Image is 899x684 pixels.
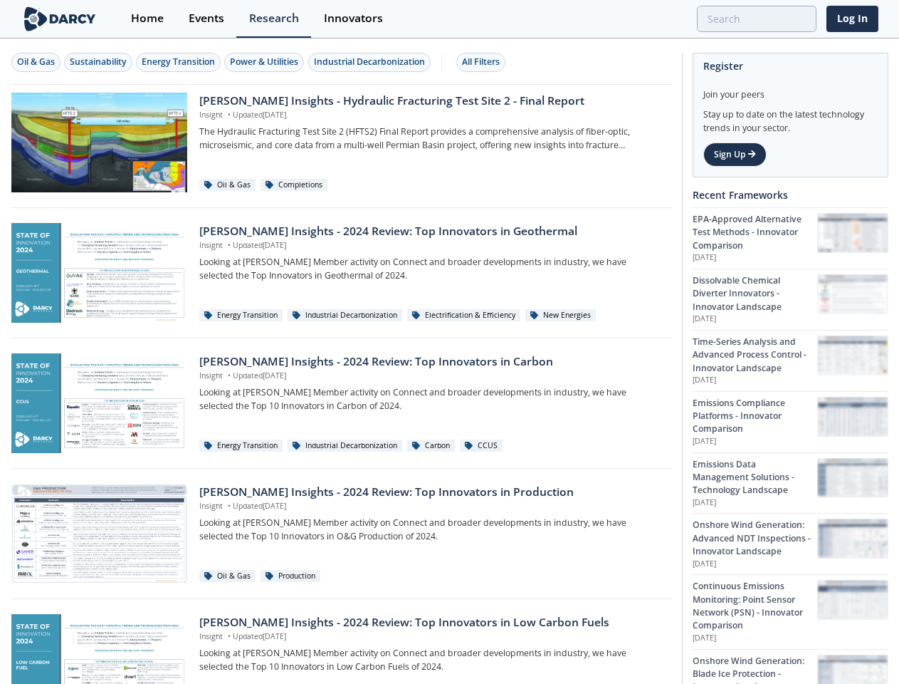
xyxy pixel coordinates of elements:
div: [PERSON_NAME] Insights - Hydraulic Fracturing Test Site 2 - Final Report [199,93,661,110]
p: The Hydraulic Fracturing Test Site 2 (HFTS2) Final Report provides a comprehensive analysis of fi... [199,125,661,152]
div: CCUS [460,440,503,452]
p: [DATE] [693,497,817,509]
p: Insight Updated [DATE] [199,501,661,512]
div: Innovators [324,13,383,24]
span: • [225,501,233,511]
div: Home [131,13,164,24]
div: Emissions Data Management Solutions - Technology Landscape [693,458,817,497]
div: Dissolvable Chemical Diverter Innovators - Innovator Landscape [693,274,817,313]
p: [DATE] [693,633,817,644]
div: Industrial Decarbonization [314,56,425,68]
p: Insight Updated [DATE] [199,631,661,643]
div: Industrial Decarbonization [288,440,402,452]
a: Darcy Insights - Hydraulic Fracturing Test Site 2 - Final Report preview [PERSON_NAME] Insights -... [11,93,672,192]
div: Electrification & Efficiency [407,309,520,322]
a: Log In [826,6,878,32]
div: Energy Transition [142,56,215,68]
a: Darcy Insights - 2024 Review: Top Innovators in Carbon preview [PERSON_NAME] Insights - 2024 Revi... [11,353,672,453]
div: Oil & Gas [199,570,256,583]
div: Continuous Emissions Monitoring: Point Sensor Network (PSN) - Innovator Comparison [693,580,817,633]
span: • [225,631,233,641]
a: Sign Up [703,142,767,167]
a: Darcy Insights - 2024 Review: Top Innovators in Production preview [PERSON_NAME] Insights - 2024 ... [11,484,672,584]
button: Sustainability [64,53,132,72]
a: Continuous Emissions Monitoring: Point Sensor Network (PSN) - Innovator Comparison [DATE] Continu... [693,574,888,648]
div: Oil & Gas [199,179,256,192]
div: Industrial Decarbonization [288,309,402,322]
div: Recent Frameworks [693,182,888,207]
input: Advanced Search [697,6,816,32]
div: Register [703,53,878,78]
div: Stay up to date on the latest technology trends in your sector. [703,101,878,135]
div: Production [261,570,320,583]
button: All Filters [456,53,505,72]
button: Oil & Gas [11,53,61,72]
p: Looking at [PERSON_NAME] Member activity on Connect and broader developments in industry, we have... [199,256,661,282]
span: • [225,110,233,120]
div: Carbon [407,440,455,452]
p: [DATE] [693,375,817,386]
div: [PERSON_NAME] Insights - 2024 Review: Top Innovators in Geothermal [199,223,661,240]
div: Research [249,13,299,24]
p: [DATE] [693,436,817,447]
div: New Energies [525,309,596,322]
a: Onshore Wind Generation: Advanced NDT Inspections - Innovator Landscape [DATE] Onshore Wind Gener... [693,513,888,574]
div: Power & Utilities [230,56,298,68]
a: Time-Series Analysis and Advanced Process Control - Innovator Landscape [DATE] Time-Series Analys... [693,330,888,391]
div: Completions [261,179,327,192]
button: Industrial Decarbonization [308,53,431,72]
div: Energy Transition [199,309,283,322]
p: Insight Updated [DATE] [199,240,661,252]
a: EPA-Approved Alternative Test Methods - Innovator Comparison [DATE] EPA-Approved Alternative Test... [693,207,888,269]
p: Looking at [PERSON_NAME] Member activity on Connect and broader developments in industry, we have... [199,647,661,673]
p: Looking at [PERSON_NAME] Member activity on Connect and broader developments in industry, we have... [199,517,661,543]
a: Emissions Compliance Platforms - Innovator Comparison [DATE] Emissions Compliance Platforms - Inn... [693,391,888,452]
span: • [225,370,233,380]
p: [DATE] [693,559,817,570]
div: [PERSON_NAME] Insights - 2024 Review: Top Innovators in Production [199,484,661,501]
p: [DATE] [693,313,817,325]
div: Oil & Gas [17,56,55,68]
button: Power & Utilities [224,53,304,72]
a: Darcy Insights - 2024 Review: Top Innovators in Geothermal preview [PERSON_NAME] Insights - 2024 ... [11,223,672,323]
div: [PERSON_NAME] Insights - 2024 Review: Top Innovators in Carbon [199,353,661,370]
p: Insight Updated [DATE] [199,370,661,382]
button: Energy Transition [136,53,221,72]
p: Insight Updated [DATE] [199,110,661,121]
div: [PERSON_NAME] Insights - 2024 Review: Top Innovators in Low Carbon Fuels [199,614,661,631]
div: Events [189,13,224,24]
div: Emissions Compliance Platforms - Innovator Comparison [693,397,817,436]
div: Energy Transition [199,440,283,452]
div: Join your peers [703,78,878,101]
div: EPA-Approved Alternative Test Methods - Innovator Comparison [693,213,817,252]
a: Dissolvable Chemical Diverter Innovators - Innovator Landscape [DATE] Dissolvable Chemical Divert... [693,269,888,330]
a: Emissions Data Management Solutions - Technology Landscape [DATE] Emissions Data Management Solut... [693,452,888,514]
div: Onshore Wind Generation: Advanced NDT Inspections - Innovator Landscape [693,519,817,558]
img: logo-wide.svg [21,6,99,31]
div: Time-Series Analysis and Advanced Process Control - Innovator Landscape [693,336,817,375]
div: All Filters [462,56,500,68]
p: Looking at [PERSON_NAME] Member activity on Connect and broader developments in industry, we have... [199,386,661,413]
div: Sustainability [70,56,127,68]
span: • [225,240,233,250]
p: [DATE] [693,252,817,264]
